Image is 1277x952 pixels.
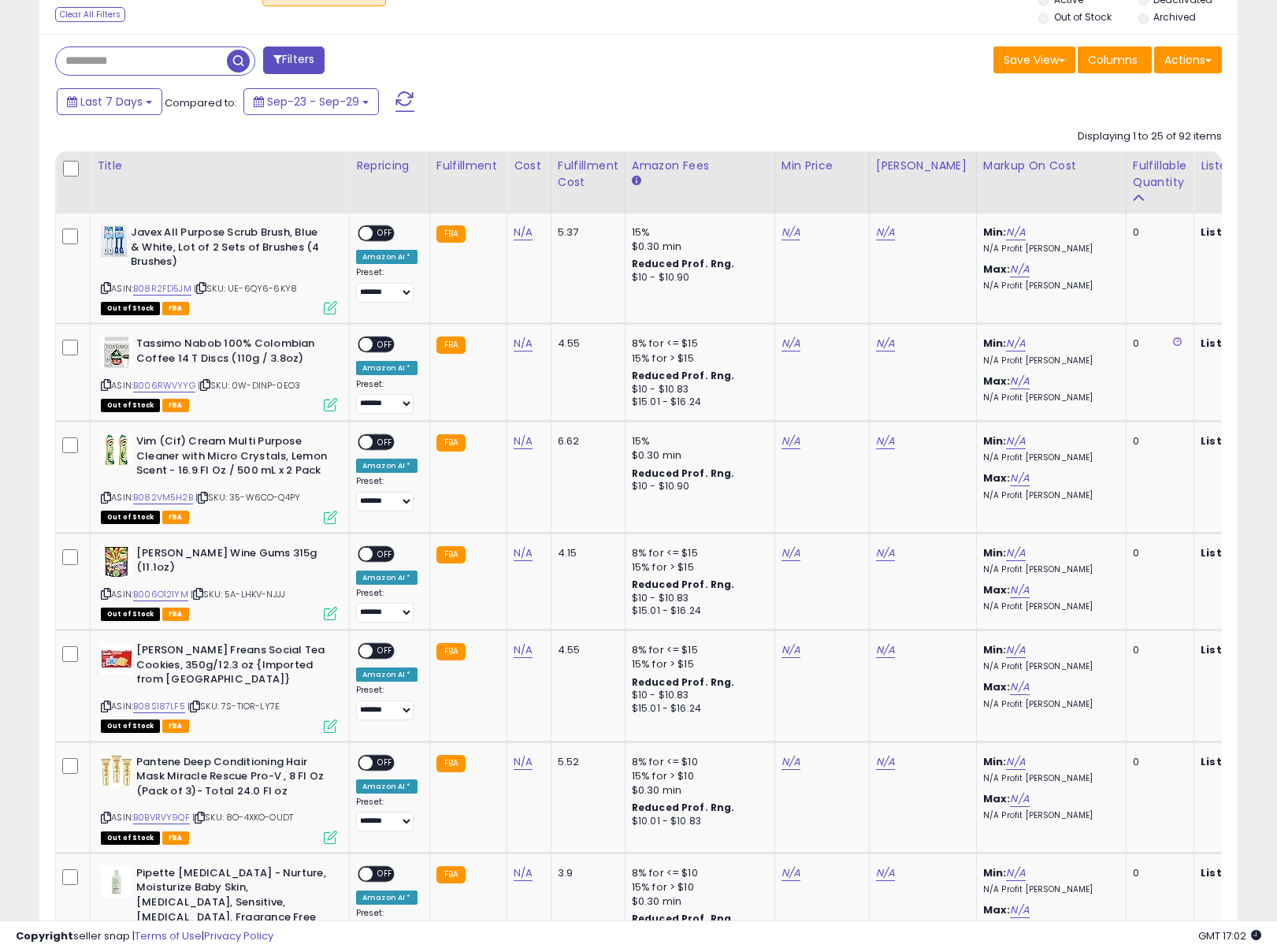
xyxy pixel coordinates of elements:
b: Pantene Deep Conditioning Hair Mask Miracle Rescue Pro-V , 8 Fl Oz (Pack of 3)- Total 24.0 Fl oz [136,755,328,803]
div: Preset: [356,476,418,511]
p: N/A Profit [PERSON_NAME] [983,452,1114,463]
div: Fulfillment [436,158,500,174]
div: 15% for > $15 [632,351,763,366]
div: Title [97,158,343,174]
div: 15% for > $10 [632,769,763,783]
div: ASIN: [101,643,337,731]
div: $10 - $10.90 [632,480,763,493]
b: Min: [983,865,1007,880]
div: 8% for <= $15 [632,337,763,351]
b: Reduced Prof. Rng. [632,675,735,689]
div: Preset: [356,379,418,415]
span: FBA [162,511,189,524]
div: 4.15 [558,546,613,560]
label: Out of Stock [1054,10,1112,24]
b: Reduced Prof. Rng. [632,257,735,270]
div: Amazon AI * [356,361,418,375]
div: Preset: [356,685,418,720]
p: N/A Profit [PERSON_NAME] [983,355,1114,366]
img: 51XTvtsG37L._SL40_.jpg [101,434,132,466]
img: 5125BvVqEPL._SL40_.jpg [101,546,132,578]
a: N/A [1010,902,1029,918]
a: N/A [781,225,800,240]
button: Save View [993,46,1075,73]
a: B006RWVYYG [133,379,195,392]
div: Fulfillment Cost [558,158,618,191]
a: Privacy Policy [204,928,273,943]
b: Max: [983,374,1011,389]
span: FBA [162,399,189,412]
a: Terms of Use [135,928,202,943]
span: OFF [373,868,398,881]
th: The percentage added to the cost of goods (COGS) that forms the calculator for Min & Max prices. [976,151,1126,214]
a: N/A [514,754,533,770]
div: Cost [514,158,544,174]
a: N/A [1010,791,1029,807]
b: Javex All Purpose Scrub Brush, Blue & White, Lot of 2 Sets of Brushes (4 Brushes) [131,225,322,273]
label: Archived [1153,10,1196,24]
span: OFF [373,756,398,769]
span: All listings that are currently out of stock and unavailable for purchase on Amazon [101,302,160,315]
div: 0 [1133,225,1182,240]
div: Amazon Fees [632,158,768,174]
b: Listed Price: [1201,642,1272,657]
div: 0 [1133,866,1182,880]
span: All listings that are currently out of stock and unavailable for purchase on Amazon [101,720,160,733]
div: 8% for <= $15 [632,643,763,657]
b: Listed Price: [1201,865,1272,880]
small: FBA [436,434,466,452]
b: Max: [983,679,1011,694]
b: Min: [983,754,1007,769]
span: | SKU: UE-6QY6-6KY8 [194,282,297,295]
a: N/A [1010,374,1029,389]
b: Reduced Prof. Rng. [632,801,735,814]
div: 8% for <= $10 [632,755,763,769]
div: $10 - $10.83 [632,383,763,396]
small: FBA [436,546,466,563]
div: ASIN: [101,546,337,619]
div: 0 [1133,546,1182,560]
div: ASIN: [101,225,337,313]
img: 31clEv1IHeL._SL40_.jpg [101,866,132,898]
b: Max: [983,902,1011,917]
a: B082VM5H2B [133,491,193,504]
a: B08S187LF5 [133,700,185,713]
a: N/A [1010,262,1029,277]
div: 5.52 [558,755,613,769]
b: Min: [983,545,1007,560]
span: FBA [162,720,189,733]
b: Listed Price: [1201,433,1272,448]
div: 0 [1133,643,1182,657]
b: Tassimo Nabob 100% Colombian Coffee 14 T Discs (110g / 3.8oz) [136,337,328,370]
b: Vim (Cif) Cream Multi Purpose Cleaner with Micro Crystals, Lemon Scent - 16.9 Fl Oz / 500 mL x 2 ... [136,434,328,482]
span: | SKU: 35-W6CO-Q4PY [195,491,300,504]
div: 0 [1133,755,1182,769]
a: N/A [1006,336,1025,351]
div: 4.55 [558,337,613,351]
a: N/A [781,433,800,449]
button: Last 7 Days [57,88,162,115]
p: N/A Profit [PERSON_NAME] [983,564,1114,575]
p: N/A Profit [PERSON_NAME] [983,884,1114,895]
div: 0 [1133,337,1182,351]
div: $0.30 min [632,783,763,798]
small: FBA [436,755,466,772]
div: 8% for <= $10 [632,866,763,880]
a: N/A [876,545,895,561]
a: N/A [781,545,800,561]
span: All listings that are currently out of stock and unavailable for purchase on Amazon [101,511,160,524]
div: $0.30 min [632,240,763,254]
a: N/A [1006,642,1025,658]
div: 0 [1133,434,1182,448]
a: N/A [514,642,533,658]
b: Listed Price: [1201,336,1272,351]
a: N/A [514,225,533,240]
a: N/A [1010,470,1029,486]
a: B006O121YM [133,588,188,601]
a: N/A [1010,582,1029,598]
span: | SKU: 7S-TIOR-LY7E [187,700,280,712]
div: Preset: [356,267,418,303]
div: $10 - $10.90 [632,271,763,284]
b: Min: [983,433,1007,448]
div: seller snap | | [16,929,273,944]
